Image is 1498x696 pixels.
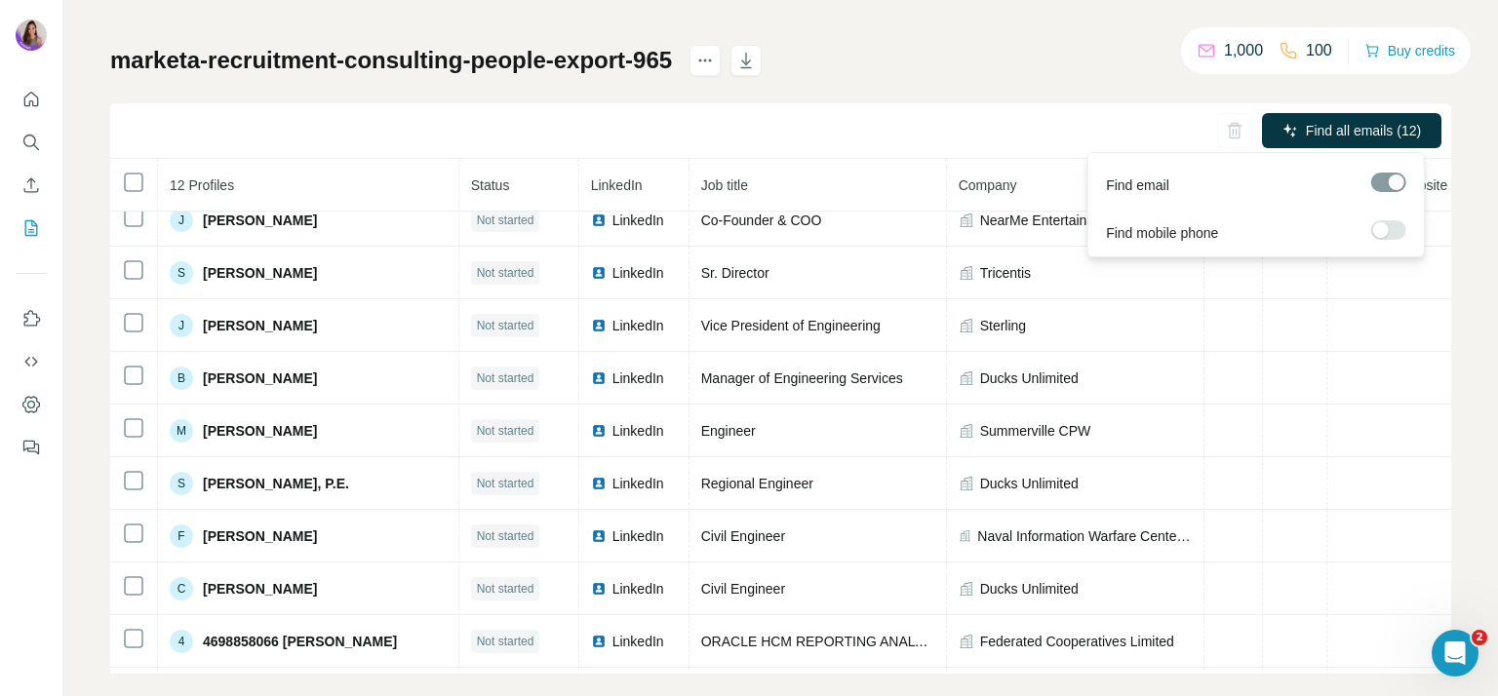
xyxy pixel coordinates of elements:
[203,421,317,441] span: [PERSON_NAME]
[170,367,193,390] div: B
[16,211,47,246] button: My lists
[203,368,317,388] span: [PERSON_NAME]
[612,526,664,546] span: LinkedIn
[612,263,664,283] span: LinkedIn
[701,581,785,597] span: Civil Engineer
[170,577,193,600] div: C
[203,474,349,493] span: [PERSON_NAME], P.E.
[110,45,672,76] h1: marketa-recruitment-consulting-people-export-965
[612,474,664,493] span: LinkedIn
[170,177,234,193] span: 12 Profiles
[612,316,664,335] span: LinkedIn
[701,265,769,281] span: Sr. Director
[612,211,664,230] span: LinkedIn
[16,168,47,203] button: Enrich CSV
[977,526,1191,546] span: Naval Information Warfare Center Atlantic
[980,316,1026,335] span: Sterling
[16,430,47,465] button: Feedback
[16,125,47,160] button: Search
[170,524,193,548] div: F
[980,421,1091,441] span: Summerville CPW
[1262,113,1441,148] button: Find all emails (12)
[591,318,607,333] img: LinkedIn logo
[203,579,317,599] span: [PERSON_NAME]
[203,526,317,546] span: [PERSON_NAME]
[959,177,1017,193] span: Company
[701,177,748,193] span: Job title
[203,316,317,335] span: [PERSON_NAME]
[701,634,941,649] span: ORACLE HCM REPORTING ANALYST
[980,474,1079,493] span: Ducks Unlimited
[1106,175,1169,195] span: Find email
[170,472,193,495] div: S
[1306,39,1332,62] p: 100
[477,212,534,229] span: Not started
[612,368,664,388] span: LinkedIn
[203,632,397,651] span: 4698858066 [PERSON_NAME]
[203,263,317,283] span: [PERSON_NAME]
[980,263,1031,283] span: Tricentis
[16,344,47,379] button: Use Surfe API
[16,301,47,336] button: Use Surfe on LinkedIn
[612,579,664,599] span: LinkedIn
[170,419,193,443] div: M
[591,581,607,597] img: LinkedIn logo
[591,265,607,281] img: LinkedIn logo
[170,314,193,337] div: J
[477,369,534,387] span: Not started
[701,476,813,491] span: Regional Engineer
[170,261,193,285] div: S
[591,177,643,193] span: LinkedIn
[16,19,47,51] img: Avatar
[477,264,534,282] span: Not started
[591,528,607,544] img: LinkedIn logo
[701,528,785,544] span: Civil Engineer
[1306,121,1421,140] span: Find all emails (12)
[591,423,607,439] img: LinkedIn logo
[477,527,534,545] span: Not started
[170,630,193,653] div: 4
[1106,223,1218,243] span: Find mobile phone
[701,318,881,333] span: Vice President of Engineering
[477,633,534,650] span: Not started
[690,45,721,76] button: actions
[612,421,664,441] span: LinkedIn
[1224,39,1263,62] p: 1,000
[980,211,1139,230] span: NearMe Entertainment Inc
[591,213,607,228] img: LinkedIn logo
[203,211,317,230] span: [PERSON_NAME]
[612,632,664,651] span: LinkedIn
[477,475,534,492] span: Not started
[591,476,607,491] img: LinkedIn logo
[1432,630,1478,677] iframe: Intercom live chat
[701,213,822,228] span: Co-Founder & COO
[980,632,1174,651] span: Federated Cooperatives Limited
[1364,37,1455,64] button: Buy credits
[591,634,607,649] img: LinkedIn logo
[170,209,193,232] div: J
[980,579,1079,599] span: Ducks Unlimited
[591,370,607,386] img: LinkedIn logo
[471,177,510,193] span: Status
[701,423,756,439] span: Engineer
[477,580,534,598] span: Not started
[16,387,47,422] button: Dashboard
[16,82,47,117] button: Quick start
[1472,630,1487,645] span: 2
[477,317,534,334] span: Not started
[701,370,903,386] span: Manager of Engineering Services
[980,368,1079,388] span: Ducks Unlimited
[477,422,534,440] span: Not started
